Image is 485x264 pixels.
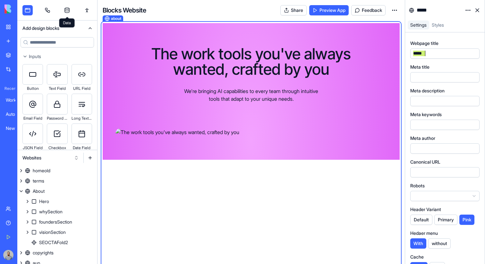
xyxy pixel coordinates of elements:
label: Meta keywords [410,111,442,118]
span: Recent [2,86,15,91]
label: Canonical URL [410,159,440,165]
label: Meta author [410,135,435,141]
h1: The work tools you've always wanted, crafted by you [143,46,359,77]
div: Checkbox [47,144,67,152]
div: About [33,188,45,194]
div: URL Field [72,85,92,92]
a: homeold [17,166,97,176]
p: We're bringing AI capabilities to every team through intuitive tools that adapt to your unique ne... [179,87,323,103]
button: Websites [19,153,82,163]
a: foundersSection [17,217,97,227]
div: Button [22,85,43,92]
a: Styles [429,21,447,30]
a: Hero [17,196,97,207]
div: Long Text Field [72,115,92,122]
div: Date Field [72,144,92,152]
button: Default [410,215,432,225]
label: Meta description [410,88,445,94]
label: Robots [410,183,425,189]
div: foundersSection [39,219,72,225]
button: Pink [459,215,474,225]
div: visionSection [39,229,66,235]
a: SEOCTAFold2 [17,237,97,248]
button: Feedback [351,5,386,15]
span: Styles [432,22,444,28]
div: Text Field [47,85,67,92]
label: Hedaer menu [410,230,438,236]
div: Email Field [22,115,43,122]
label: Header Variant [410,206,441,213]
div: whySection [39,209,63,215]
div: copyrights [33,250,54,256]
label: Webpage title [410,40,438,47]
p: Data [63,21,71,26]
div: New App [6,125,24,132]
button: With [410,238,426,249]
a: terms [17,176,97,186]
a: Preview App [309,5,349,15]
a: Settings [408,21,429,30]
button: Primary [434,215,457,225]
a: About [17,186,97,196]
button: Inputs [17,51,97,62]
label: Cache [410,254,424,260]
div: JSON Field [22,144,43,152]
div: Password Field [47,115,67,122]
a: Work Goal Tracker [2,94,28,106]
button: without [428,238,451,249]
h4: Blocks Website [103,6,146,15]
div: Work Goal Tracker [6,97,24,103]
div: Auto Task Generator [6,111,24,117]
a: whySection [17,207,97,217]
label: Meta title [410,64,430,70]
button: Add design blocks [17,21,97,36]
a: visionSection [17,227,97,237]
div: homeold [33,167,50,174]
div: SEOCTAFold2 [39,239,68,246]
a: Auto Task Generator [2,108,28,121]
a: New App [2,122,28,135]
a: copyrights [17,248,97,258]
span: Settings [410,22,427,28]
div: terms [33,178,44,184]
div: Hero [39,198,49,205]
button: Share [280,5,307,15]
img: image_123650291_bsq8ao.jpg [3,250,13,260]
img: logo [4,4,44,13]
